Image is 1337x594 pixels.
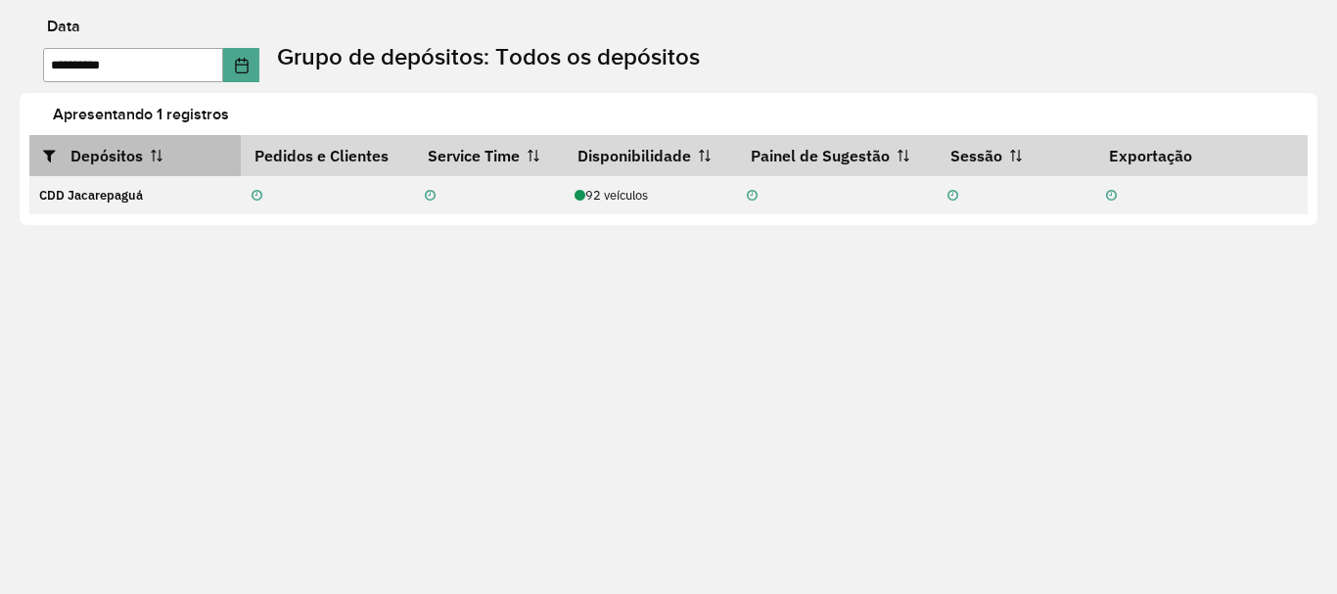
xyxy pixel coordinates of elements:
[39,187,143,204] strong: CDD Jacarepaguá
[737,135,938,176] th: Painel de Sugestão
[223,48,260,82] button: Choose Date
[29,135,241,176] th: Depósitos
[564,135,737,176] th: Disponibilidade
[277,39,700,74] label: Grupo de depósitos: Todos os depósitos
[43,148,70,163] i: Abrir/fechar filtros
[425,190,436,203] i: Não realizada
[747,190,758,203] i: Não realizada
[575,186,727,205] div: 92 veículos
[947,190,958,203] i: Não realizada
[252,190,262,203] i: Não realizada
[937,135,1095,176] th: Sessão
[47,15,80,38] label: Data
[1095,135,1307,176] th: Exportação
[241,135,415,176] th: Pedidos e Clientes
[415,135,565,176] th: Service Time
[1106,190,1117,203] i: Não realizada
